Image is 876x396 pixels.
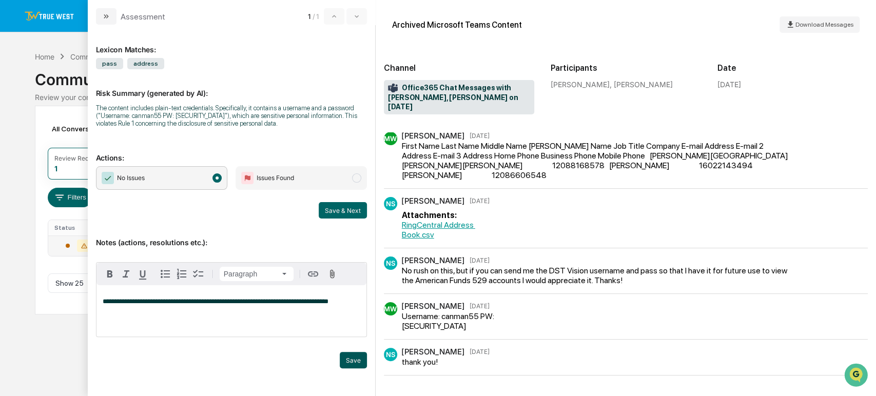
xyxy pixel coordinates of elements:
div: [PERSON_NAME] [401,347,465,357]
div: All Conversations [48,121,125,137]
span: Pylon [102,227,124,234]
button: Save & Next [319,202,367,219]
div: Communications Archive [35,62,841,89]
div: [DATE] [717,80,741,89]
button: Underline [134,266,151,282]
h2: Date [717,63,868,73]
time: Friday, October 10, 2025 at 4:27:50 PM [470,197,490,205]
button: See all [159,112,187,124]
div: 🗄️ [74,183,83,191]
span: / 1 [312,12,321,21]
div: [PERSON_NAME] [401,255,465,265]
p: Risk Summary (generated by AI): [96,76,367,97]
a: Powered byPylon [72,226,124,234]
img: Checkmark [102,172,114,184]
p: Actions: [96,141,367,162]
div: thank you! [402,357,486,367]
div: Start new chat [35,78,168,89]
span: pass [96,58,123,69]
a: RingCentral Address Book.csv [402,220,475,240]
div: MW [384,302,397,315]
div: Home [35,52,54,61]
p: Notes (actions, resolutions etc.): [96,226,367,247]
span: [PERSON_NAME] [32,140,83,148]
span: No Issues [117,173,145,183]
time: Friday, October 10, 2025 at 4:59:34 PM [470,302,490,310]
div: Attachments: [402,210,501,220]
div: [PERSON_NAME] [401,196,465,206]
div: NS [384,197,397,210]
time: Friday, October 10, 2025 at 4:21:14 PM [470,132,490,140]
div: Review your communication records across channels [35,93,841,102]
button: Italic [118,266,134,282]
button: Block type [220,267,294,281]
div: NS [384,256,397,270]
time: Friday, October 10, 2025 at 4:59:39 PM [470,348,490,355]
div: NS [384,348,397,361]
span: Attestations [85,182,127,192]
button: Bold [102,266,118,282]
h2: Participants [551,63,701,73]
div: Past conversations [10,114,69,122]
div: Review Required [54,154,104,162]
span: Office365 Chat Messages with [PERSON_NAME], [PERSON_NAME] on [DATE] [388,83,530,112]
div: Lexicon Matches: [96,33,367,54]
span: Data Lookup [21,202,65,212]
button: Filters [48,188,92,207]
div: [PERSON_NAME] [401,131,465,141]
span: address [127,58,164,69]
div: No rush on this, but if you can send me the DST Vision username and pass so that I have it for fu... [402,266,789,285]
img: Cameron Burns [10,130,27,146]
div: 1 [54,164,57,173]
div: Username: canman55 PW: [SECURITY_DATA] [402,311,543,331]
div: The content includes plain-text credentials. Specifically, it contains a username and a password ... [96,104,367,127]
div: MW [384,132,397,145]
div: 🔎 [10,203,18,211]
a: 🖐️Preclearance [6,178,70,196]
span: [DATE] [91,140,112,148]
span: 1 [308,12,310,21]
img: logo [25,11,74,21]
div: Communications Archive [70,52,153,61]
button: Save [340,352,367,368]
a: 🔎Data Lookup [6,197,69,216]
div: Archived Microsoft Teams Content [392,20,522,30]
p: How can we help? [10,22,187,38]
div: First Name Last Name Middle Name [PERSON_NAME] Name Job Title Company E-mail Address E-mail 2 Add... [402,141,789,180]
img: 1746055101610-c473b297-6a78-478c-a979-82029cc54cd1 [21,140,29,148]
button: Download Messages [780,16,860,33]
span: Issues Found [257,173,294,183]
button: Attach files [323,267,341,281]
time: Friday, October 10, 2025 at 4:58:37 PM [470,256,490,264]
div: [PERSON_NAME] [401,301,465,311]
img: 1746055101610-c473b297-6a78-478c-a979-82029cc54cd1 [10,78,29,97]
div: [PERSON_NAME], [PERSON_NAME] [551,80,701,89]
span: • [85,140,89,148]
span: Download Messages [795,21,853,28]
span: Preclearance [21,182,66,192]
div: Assessment [121,12,165,22]
button: Start new chat [174,82,187,94]
img: Flag [241,172,254,184]
iframe: Open customer support [843,362,871,390]
h2: Channel [384,63,534,73]
div: We're available if you need us! [35,89,130,97]
a: 🗄️Attestations [70,178,131,196]
th: Status [48,220,109,235]
div: 🖐️ [10,183,18,191]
